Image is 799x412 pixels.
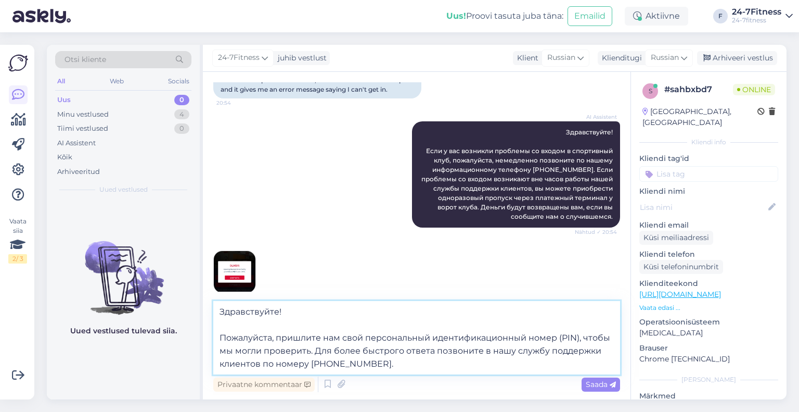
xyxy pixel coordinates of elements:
span: Online [733,84,775,95]
p: Chrome [TECHNICAL_ID] [639,354,778,365]
div: Vaata siia [8,217,27,264]
p: Operatsioonisüsteem [639,317,778,328]
div: Arhiveeritud [57,167,100,177]
div: 0 [174,123,189,134]
textarea: Здравствуйте! Пожалуйста, пришлите нам свой персональный идентификационный номер (PIN), чтобы мы ... [213,301,620,374]
b: Uus! [446,11,466,21]
button: Emailid [568,6,612,26]
div: Socials [166,74,191,88]
img: Askly Logo [8,53,28,73]
p: Brauser [639,343,778,354]
div: F [713,9,728,23]
input: Lisa tag [639,166,778,182]
a: 24-7Fitness24-7fitness [732,8,793,24]
div: juhib vestlust [274,53,327,64]
p: Vaata edasi ... [639,303,778,313]
span: Otsi kliente [65,54,106,65]
span: Uued vestlused [99,185,148,194]
div: [GEOGRAPHIC_DATA], [GEOGRAPHIC_DATA] [642,106,757,128]
div: 2 / 3 [8,254,27,264]
p: Kliendi nimi [639,186,778,197]
div: Küsi telefoninumbrit [639,260,723,274]
div: 0 [174,95,189,105]
input: Lisa nimi [640,202,766,213]
a: [URL][DOMAIN_NAME] [639,290,721,299]
span: Russian [651,52,679,64]
div: [PERSON_NAME] [639,375,778,384]
div: I came and opened two doors, but the turnstile doesn't open and it gives me an error message sayi... [213,71,421,98]
div: AI Assistent [57,138,96,148]
span: Russian [547,52,575,64]
p: Kliendi tag'id [639,153,778,164]
div: Tiimi vestlused [57,123,108,134]
div: Arhiveeri vestlus [697,51,777,65]
div: 24-7Fitness [732,8,781,16]
img: Attachment [214,251,255,293]
div: Kõik [57,152,72,163]
p: Kliendi telefon [639,249,778,260]
div: All [55,74,67,88]
div: Küsi meiliaadressi [639,231,713,245]
p: Märkmed [639,391,778,402]
div: Kliendi info [639,138,778,147]
div: Uus [57,95,71,105]
div: Minu vestlused [57,109,109,120]
p: Kliendi email [639,220,778,231]
span: AI Assistent [578,113,617,121]
img: No chats [47,222,200,316]
div: # sahbxbd7 [664,83,733,96]
span: 20:54 [216,99,255,107]
div: Aktiivne [625,7,688,26]
span: Saada [586,380,616,389]
span: s [649,87,652,95]
div: 24-7fitness [732,16,781,24]
div: Privaatne kommentaar [213,378,315,392]
span: Nähtud ✓ 20:54 [575,228,617,236]
div: Web [108,74,126,88]
span: 24-7Fitness [218,52,260,64]
div: Klienditugi [598,53,642,64]
p: [MEDICAL_DATA] [639,328,778,339]
div: Klient [513,53,538,64]
p: Klienditeekond [639,278,778,289]
div: 4 [174,109,189,120]
div: Proovi tasuta juba täna: [446,10,563,22]
p: Uued vestlused tulevad siia. [70,326,177,336]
